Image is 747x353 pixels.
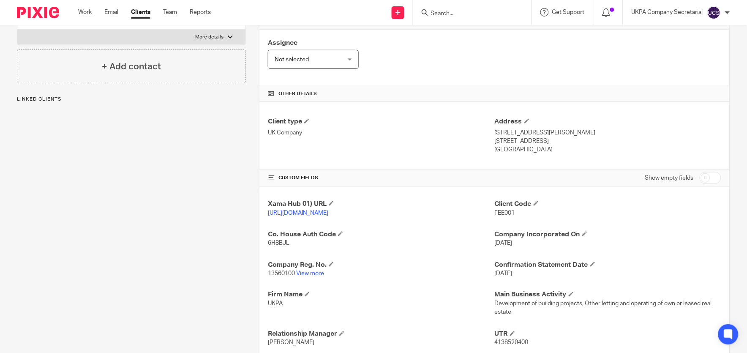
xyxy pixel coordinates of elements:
[495,137,721,145] p: [STREET_ADDRESS]
[495,240,513,246] span: [DATE]
[552,9,585,15] span: Get Support
[296,271,324,276] a: View more
[131,8,150,16] a: Clients
[268,271,295,276] span: 13560100
[17,7,59,18] img: Pixie
[495,271,513,276] span: [DATE]
[268,330,494,339] h4: Relationship Manager
[268,175,494,181] h4: CUSTOM FIELDS
[268,301,283,307] span: UKPA
[495,290,721,299] h4: Main Business Activity
[495,230,721,239] h4: Company Incorporated On
[163,8,177,16] a: Team
[495,145,721,154] p: [GEOGRAPHIC_DATA]
[268,290,494,299] h4: Firm Name
[707,6,721,19] img: svg%3E
[195,34,224,41] p: More details
[78,8,92,16] a: Work
[495,200,721,208] h4: Client Code
[268,230,494,239] h4: Co. House Auth Code
[268,39,297,46] span: Assignee
[495,210,515,216] span: FEE001
[645,174,694,182] label: Show empty fields
[17,96,246,103] p: Linked clients
[495,260,721,269] h4: Confirmation Statement Date
[104,8,118,16] a: Email
[495,301,712,315] span: Development of building projects, Other letting and operating of own or leased real estate
[495,340,529,346] span: 4138520400
[268,340,314,346] span: [PERSON_NAME]
[268,200,494,208] h4: Xama Hub 01) URL
[268,117,494,126] h4: Client type
[190,8,211,16] a: Reports
[268,240,289,246] span: 6H8BJL
[268,210,328,216] a: [URL][DOMAIN_NAME]
[102,60,161,73] h4: + Add contact
[275,57,309,63] span: Not selected
[495,129,721,137] p: [STREET_ADDRESS][PERSON_NAME]
[268,260,494,269] h4: Company Reg. No.
[495,117,721,126] h4: Address
[495,330,721,339] h4: UTR
[430,10,506,18] input: Search
[268,129,494,137] p: UK Company
[278,90,317,97] span: Other details
[632,8,703,16] p: UKPA Company Secretarial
